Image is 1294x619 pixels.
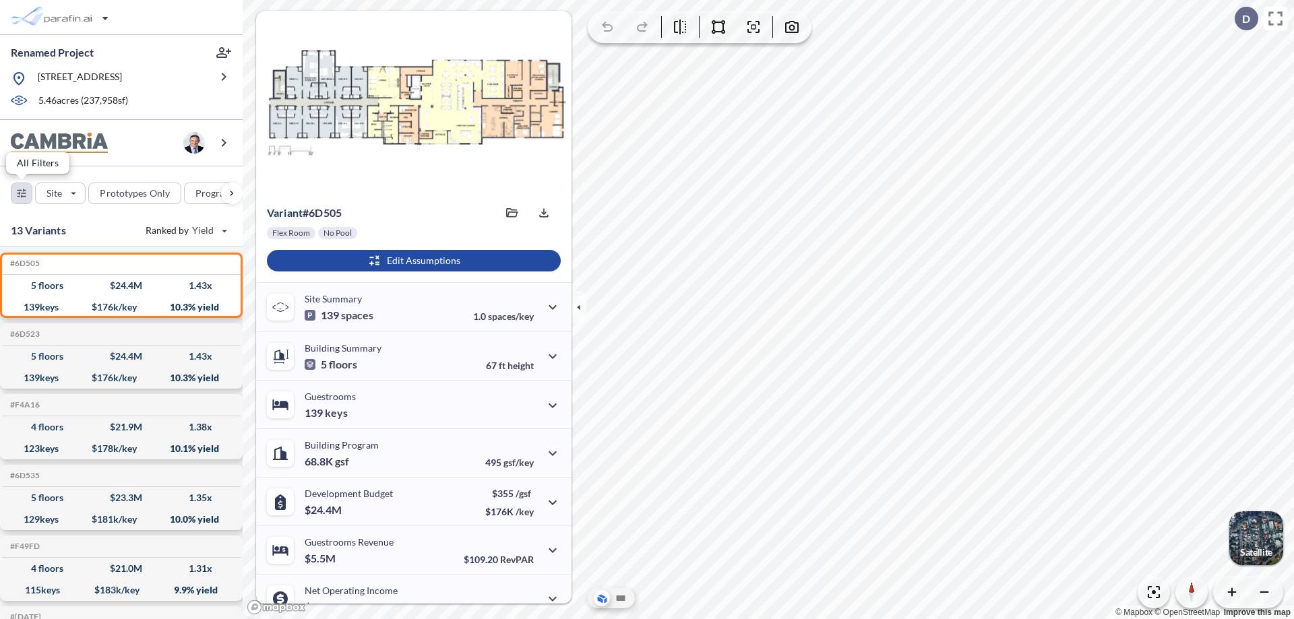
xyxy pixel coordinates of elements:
p: Edit Assumptions [387,254,460,267]
h5: Click to copy the code [7,542,40,551]
button: Program [184,183,257,204]
p: $2.5M [305,600,338,614]
p: [STREET_ADDRESS] [38,70,122,87]
p: D [1242,13,1250,25]
button: Switcher ImageSatellite [1229,511,1283,565]
p: Site [47,187,62,200]
button: Aerial View [594,590,610,606]
span: /gsf [516,488,531,499]
h5: Click to copy the code [7,259,40,268]
p: Flex Room [272,228,310,238]
a: Mapbox homepage [247,599,306,615]
span: /key [516,506,534,517]
p: 1.0 [473,311,534,322]
img: user logo [183,132,205,154]
p: Satellite [1240,547,1272,558]
p: No Pool [323,228,352,238]
h5: Click to copy the code [7,329,40,339]
h5: Click to copy the code [7,471,40,480]
span: spaces [341,308,373,322]
span: Yield [192,224,214,237]
a: Improve this map [1224,608,1291,617]
p: Development Budget [305,488,393,499]
button: Ranked by Yield [135,220,236,241]
span: floors [329,358,357,371]
p: $109.20 [464,554,534,565]
p: $176K [485,506,534,517]
p: 45.0% [476,602,534,614]
span: gsf/key [503,457,534,468]
p: 139 [305,308,373,322]
p: 13 Variants [11,222,66,238]
p: Site Summary [305,293,362,304]
p: 68.8K [305,455,349,468]
img: Switcher Image [1229,511,1283,565]
button: Prototypes Only [88,183,181,204]
a: Mapbox [1115,608,1152,617]
span: spaces/key [488,311,534,322]
p: Guestrooms [305,391,356,402]
span: keys [325,406,348,420]
p: $24.4M [305,503,344,517]
p: Guestrooms Revenue [305,536,394,548]
span: height [507,360,534,371]
h5: Click to copy the code [7,400,40,410]
span: Variant [267,206,303,219]
p: Building Summary [305,342,381,354]
p: 67 [486,360,534,371]
p: 139 [305,406,348,420]
span: margin [504,602,534,614]
span: ft [499,360,505,371]
p: Prototypes Only [100,187,170,200]
a: OpenStreetMap [1154,608,1220,617]
p: 5.46 acres ( 237,958 sf) [38,94,128,108]
p: Net Operating Income [305,585,398,596]
p: Program [195,187,233,200]
button: Site [35,183,86,204]
p: Renamed Project [11,45,94,60]
p: All Filters [17,158,59,168]
p: Building Program [305,439,379,451]
button: Site Plan [613,590,629,606]
p: 5 [305,358,357,371]
span: gsf [335,455,349,468]
p: $5.5M [305,552,338,565]
span: RevPAR [500,554,534,565]
img: BrandImage [11,133,108,154]
p: 495 [485,457,534,468]
button: Edit Assumptions [267,250,561,271]
p: # 6d505 [267,206,342,220]
p: $355 [485,488,534,499]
